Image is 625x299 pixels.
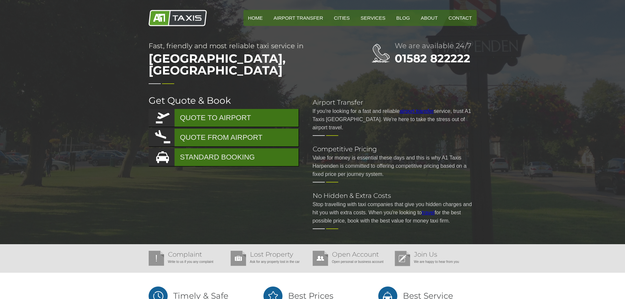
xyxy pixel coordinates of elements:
[149,109,299,127] a: QUOTE TO AIRPORT
[231,258,309,266] p: Ask for any property lost in the car
[422,210,435,215] a: travel
[416,10,442,26] a: About
[231,251,246,266] img: Lost Property
[250,250,293,258] a: Lost Property
[149,10,207,26] img: A1 Taxis
[395,52,470,65] a: 01582 822222
[313,99,477,106] h2: Airport Transfer
[392,10,415,26] a: Blog
[149,251,164,266] img: Complaint
[313,251,328,266] img: Open Account
[395,251,410,266] img: Join Us
[395,258,473,266] p: We are happy to hear from you
[149,42,345,79] h1: Fast, friendly and most reliable taxi service in
[149,148,299,166] a: STANDARD BOOKING
[313,192,477,199] h2: No Hidden & Extra Costs
[444,10,476,26] a: Contact
[313,258,391,266] p: Open personal or business account
[243,10,267,26] a: HOME
[313,154,477,178] p: Value for money is essential these days and this is why A1 Taxis Harpenden is committed to offeri...
[313,107,477,132] p: If you're looking for a fast and reliable service, trust A1 Taxis [GEOGRAPHIC_DATA]. We're here t...
[168,250,202,258] a: Complaint
[269,10,328,26] a: Airport Transfer
[395,42,477,50] h2: We are available 24/7
[356,10,390,26] a: Services
[400,108,434,114] a: airport transfer
[149,96,300,105] h2: Get Quote & Book
[414,250,437,258] a: Join Us
[332,250,379,258] a: Open Account
[313,200,477,225] p: Stop travelling with taxi companies that give you hidden charges and hit you with extra costs. Wh...
[149,49,345,79] span: [GEOGRAPHIC_DATA], [GEOGRAPHIC_DATA]
[149,129,299,146] a: QUOTE FROM AIRPORT
[149,258,227,266] p: Write to us if you any complaint
[313,146,477,152] h2: Competitive Pricing
[329,10,354,26] a: Cities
